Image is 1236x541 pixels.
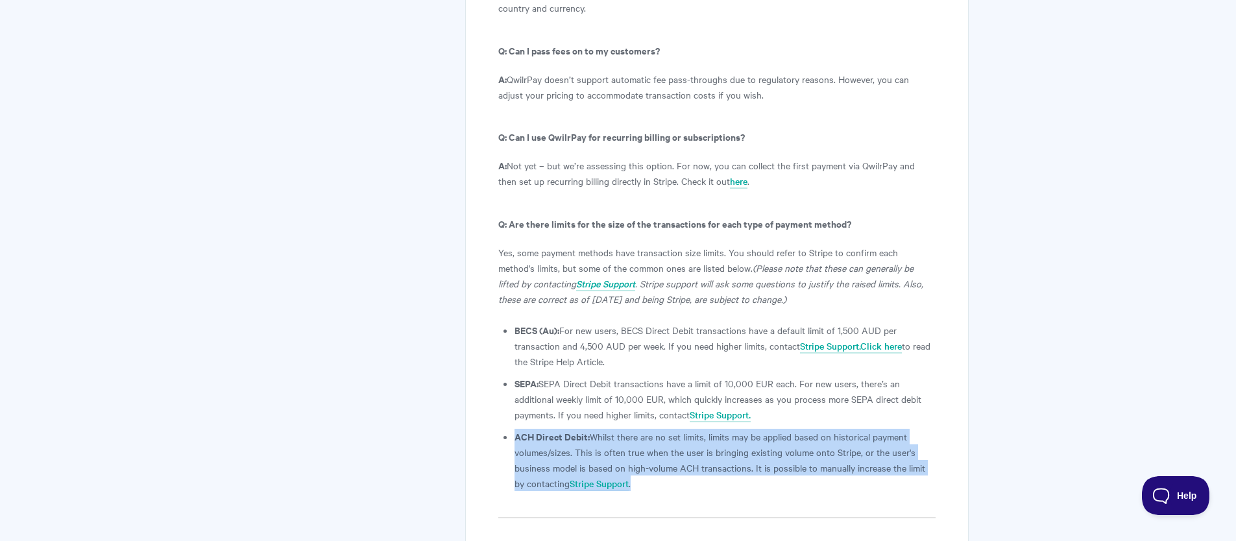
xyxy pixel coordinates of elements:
i: . Stripe support will ask some questions to justify the raised limits. Also, these are correct as... [498,277,923,306]
i: Stripe Support [576,277,635,290]
b: Q: Can I pass fees on to my customers? [498,43,660,57]
strong: ACH Direct Debit: [515,429,590,443]
b: A: [498,72,507,86]
a: Stripe Support [570,477,629,491]
li: SEPA Direct Debit transactions have a limit of 10,000 EUR each. For new users, there’s an additio... [515,376,935,422]
strong: SEPA: [515,376,539,390]
b: A: [498,158,507,172]
b: Q: Can I use QwilrPay for recurring billing or subscriptions? [498,130,745,143]
a: Click here [860,339,902,354]
a: Stripe Support [576,277,635,291]
a: Stripe Support. [690,408,751,422]
a: Stripe Support. [800,339,860,354]
li: Whilst there are no set limits, limits may be applied based on historical payment volumes/sizes. ... [515,429,935,491]
strong: Q: Are there limits for the size of the transactions for each type of payment method? [498,217,851,230]
p: Yes, some payment methods have transaction size limits. You should refer to Stripe to confirm eac... [498,245,935,307]
p: Not yet – but we’re assessing this option. For now, you can collect the first payment via QwilrPa... [498,158,935,189]
i: (Please note that these can generally be lifted by contacting [498,261,914,290]
p: QwilrPay doesn’t support automatic fee pass-throughs due to regulatory reasons. However, you can ... [498,71,935,102]
li: For new users, BECS Direct Debit transactions have a default limit of 1,500 AUD per transaction a... [515,322,935,369]
strong: BECS (Au): [515,323,559,337]
iframe: Toggle Customer Support [1142,476,1210,515]
a: here [730,174,747,189]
